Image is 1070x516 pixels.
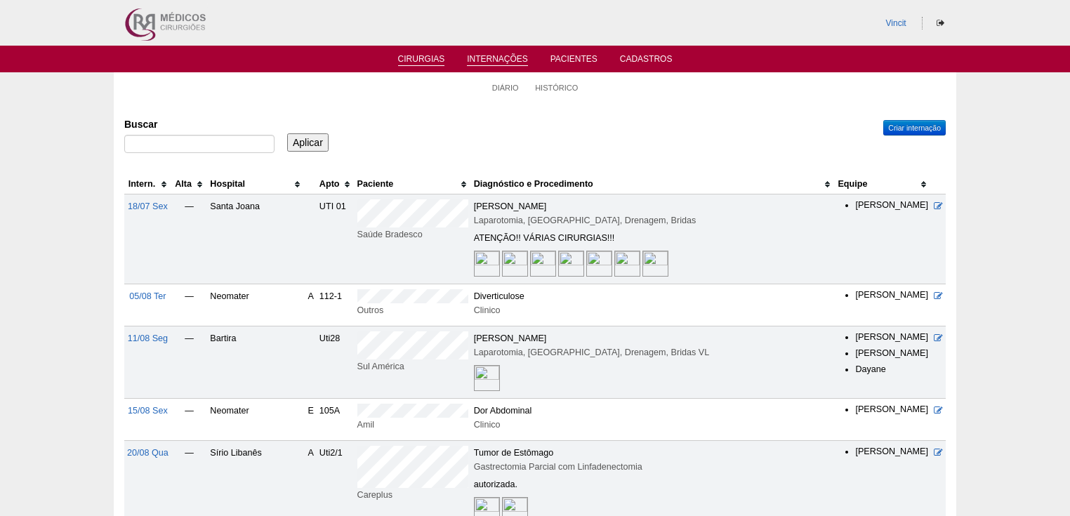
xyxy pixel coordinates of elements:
td: 105A [317,399,355,441]
td: Uti28 [317,326,355,399]
li: [PERSON_NAME] [855,446,928,458]
div: Laparotomia, [GEOGRAPHIC_DATA], Drenagem, Bridas [474,213,833,227]
a: Editar [934,406,943,416]
td: E [305,399,316,441]
td: — [171,399,208,441]
input: Digite os termos que você deseja procurar. [124,135,275,153]
a: Diário [492,83,519,93]
div: Diverticulose [474,289,833,303]
a: 15/08 Sex [128,406,168,416]
li: [PERSON_NAME] [855,331,928,344]
li: [PERSON_NAME] [855,348,928,360]
td: — [171,326,208,399]
th: Intern. [124,174,171,194]
a: 18/07 Sex [128,201,168,211]
div: Dor Abdominal [474,404,833,418]
a: Cadastros [620,54,673,68]
a: Cirurgias [398,54,445,66]
a: Internações [467,54,528,66]
th: Alta [171,174,208,194]
a: 11/08 Seg [128,333,168,343]
td: Bartira [207,326,305,399]
i: Sair [937,19,944,27]
th: Equipe [835,174,931,194]
a: Editar [934,333,943,343]
div: ATENÇÃO!! VÁRIAS CIRURGIAS!!! [474,231,833,245]
div: Amil [357,418,468,432]
div: Clinico [474,418,833,432]
div: autorizada. [474,477,833,491]
a: Histórico [535,83,578,93]
div: [PERSON_NAME] [474,331,833,345]
a: Editar [934,448,943,458]
a: 05/08 Ter [129,291,166,301]
div: Careplus [357,488,468,502]
a: 20/08 Qua [127,448,169,458]
div: Sul América [357,359,468,373]
div: Gastrectomia Parcial com Linfadenectomia [474,460,833,474]
a: Criar internação [883,120,946,135]
th: Paciente [355,174,471,194]
li: Dayane [855,364,928,376]
th: Apto [317,174,355,194]
a: Editar [934,291,943,301]
div: Clinico [474,303,833,317]
div: [PERSON_NAME] [474,199,833,213]
td: Santa Joana [207,194,305,284]
th: Hospital [207,174,305,194]
label: Buscar [124,117,275,131]
li: [PERSON_NAME] [855,404,928,416]
li: [PERSON_NAME] [855,199,928,212]
td: UTI 01 [317,194,355,284]
div: Outros [357,303,468,317]
td: — [171,284,208,326]
div: Saúde Bradesco [357,227,468,242]
div: Laparotomia, [GEOGRAPHIC_DATA], Drenagem, Bridas VL [474,345,833,359]
a: Vincit [886,18,906,28]
div: Tumor de Estômago [474,446,833,460]
td: Neomater [207,284,305,326]
li: [PERSON_NAME] [855,289,928,302]
td: — [171,194,208,284]
a: Pacientes [550,54,597,68]
td: A [305,284,316,326]
td: 112-1 [317,284,355,326]
th: Diagnóstico e Procedimento [471,174,835,194]
a: Editar [934,201,943,211]
td: Neomater [207,399,305,441]
input: Aplicar [287,133,329,152]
